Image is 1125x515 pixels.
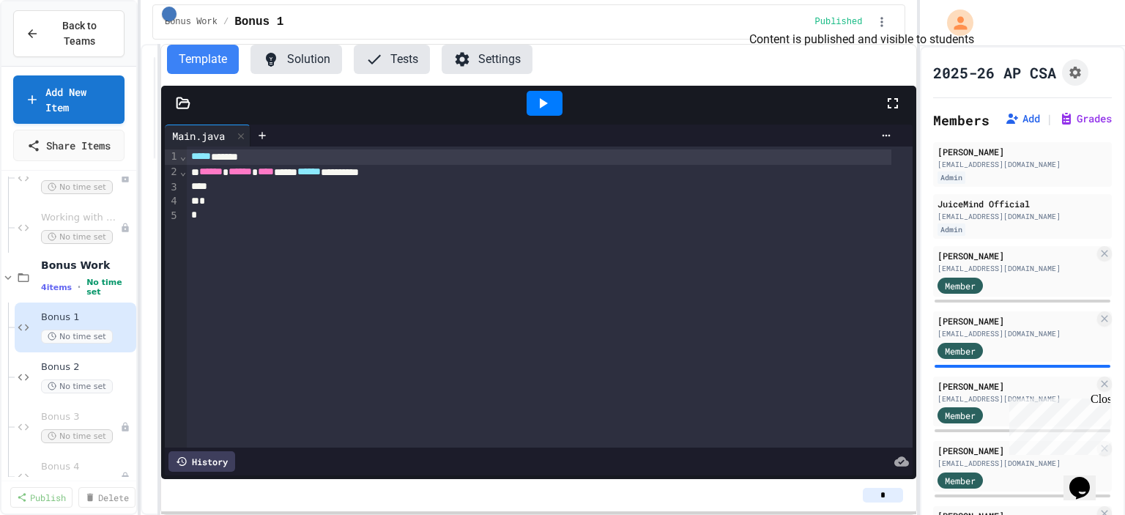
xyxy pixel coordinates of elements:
div: Unpublished [120,422,130,432]
div: [PERSON_NAME] [937,379,1094,393]
div: [EMAIL_ADDRESS][DOMAIN_NAME] [937,458,1094,469]
iframe: chat widget [1003,393,1110,455]
div: [EMAIL_ADDRESS][DOMAIN_NAME] [937,211,1107,222]
div: Chat with us now!Close [6,6,101,93]
div: 3 [165,180,179,195]
div: [EMAIL_ADDRESS][DOMAIN_NAME] [937,159,1107,170]
button: Grades [1059,111,1112,126]
button: Solution [250,45,342,74]
span: Bonus 4 [41,461,120,473]
a: Share Items [13,130,125,161]
div: Content is published and visible to students [749,31,974,48]
span: Member [945,474,976,487]
div: Unpublished [120,223,130,233]
a: Add New Item [13,75,125,124]
span: Fold line [179,150,187,162]
div: [PERSON_NAME] [937,444,1094,457]
button: Settings [442,45,532,74]
span: Member [945,409,976,422]
iframe: chat widget [1063,456,1110,500]
span: No time set [41,230,113,244]
div: [EMAIL_ADDRESS][DOMAIN_NAME] [937,328,1094,339]
span: No time set [41,330,113,344]
span: No time set [86,278,133,297]
h2: Members [933,110,990,130]
div: 4 [165,194,179,209]
button: Assignment Settings [1062,59,1088,86]
span: 4 items [41,283,72,292]
button: Template [167,45,239,74]
div: [PERSON_NAME] [937,145,1107,158]
span: No time set [41,429,113,443]
div: Admin [937,171,965,184]
span: Bonus 2 [41,361,133,374]
span: Member [945,344,976,357]
span: Fold line [179,166,187,177]
span: • [78,281,81,293]
div: [EMAIL_ADDRESS][DOMAIN_NAME] [937,393,1094,404]
span: Published [815,16,863,28]
a: Delete [78,487,135,508]
span: No time set [41,180,113,194]
div: JuiceMind Official [937,197,1107,210]
div: Main.java [165,125,250,147]
span: Bonus 1 [234,13,283,31]
div: My Account [932,6,977,40]
button: Tests [354,45,430,74]
div: Main.java [165,128,232,144]
span: Bonus Work [165,16,218,28]
button: Back to Teams [13,10,125,57]
span: Bonus 1 [41,311,133,324]
span: Back to Teams [48,18,112,49]
span: / [223,16,229,28]
div: Content is published and visible to students [815,16,869,28]
span: Working with Strings lab [41,212,120,224]
div: Admin [937,223,965,236]
span: Bonus Work [41,259,133,272]
a: Publish [10,487,73,508]
div: [EMAIL_ADDRESS][DOMAIN_NAME] [937,263,1094,274]
div: History [168,451,235,472]
div: [PERSON_NAME] [937,249,1094,262]
div: Unpublished [120,173,130,183]
div: Unpublished [120,472,130,482]
span: Bonus 3 [41,411,120,423]
div: 2 [165,165,179,180]
span: No time set [41,379,113,393]
div: 1 [165,149,179,165]
div: [PERSON_NAME] [937,314,1094,327]
h1: 2025-26 AP CSA [933,62,1056,83]
span: | [1046,110,1053,127]
span: Member [945,279,976,292]
button: Add [1005,111,1040,126]
div: 5 [165,209,179,223]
